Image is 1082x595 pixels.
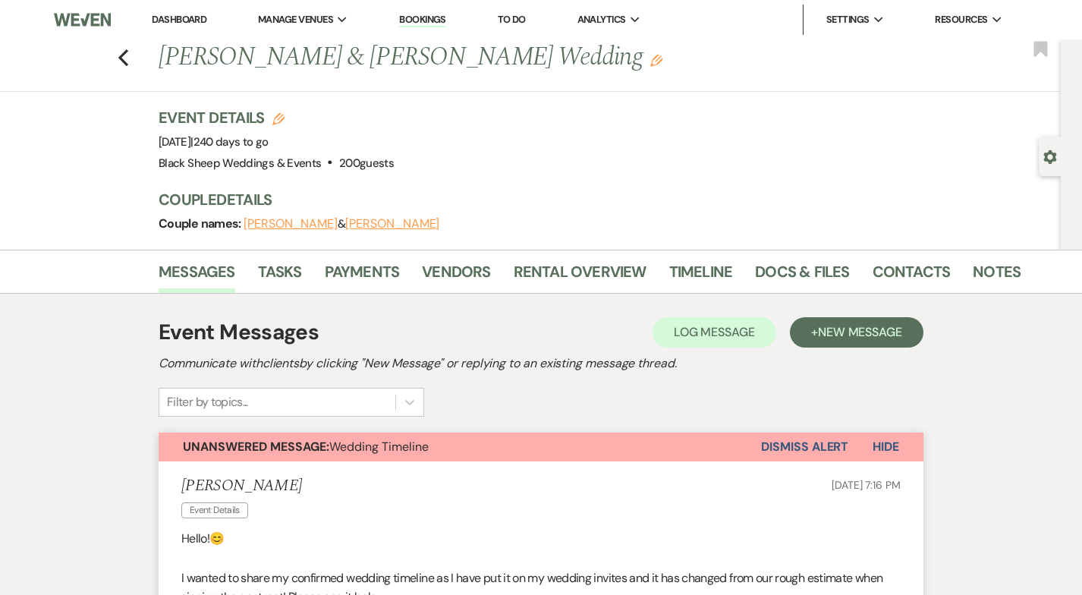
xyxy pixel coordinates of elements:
span: Settings [826,12,870,27]
span: 200 guests [339,156,394,171]
strong: Unanswered Message: [183,439,329,455]
span: Event Details [181,502,248,518]
a: Tasks [258,260,302,293]
span: Wedding Timeline [183,439,429,455]
button: Open lead details [1043,149,1057,163]
button: Log Message [653,317,776,348]
a: To Do [498,13,526,26]
span: & [244,216,439,231]
span: Black Sheep Weddings & Events [159,156,321,171]
h3: Event Details [159,107,394,128]
h1: Event Messages [159,316,319,348]
div: Filter by topics... [167,393,248,411]
a: Payments [325,260,400,293]
button: [PERSON_NAME] [244,218,338,230]
h1: [PERSON_NAME] & [PERSON_NAME] Wedding [159,39,838,76]
a: Notes [973,260,1021,293]
a: Docs & Files [755,260,849,293]
span: Hide [873,439,899,455]
span: [DATE] [159,134,269,150]
span: New Message [818,324,902,340]
span: Couple names: [159,216,244,231]
button: Hide [848,433,923,461]
p: Hello!😊 [181,529,901,549]
button: Dismiss Alert [761,433,848,461]
span: 240 days to go [193,134,269,150]
h3: Couple Details [159,189,1008,210]
span: [DATE] 7:16 PM [832,478,901,492]
h5: [PERSON_NAME] [181,477,302,496]
a: Timeline [669,260,733,293]
a: Rental Overview [514,260,646,293]
a: Vendors [422,260,490,293]
a: Contacts [873,260,951,293]
button: Edit [650,53,662,67]
a: Bookings [399,13,446,27]
a: Messages [159,260,235,293]
button: Unanswered Message:Wedding Timeline [159,433,761,461]
span: Manage Venues [258,12,333,27]
button: +New Message [790,317,923,348]
span: | [190,134,268,150]
button: [PERSON_NAME] [345,218,439,230]
span: Log Message [674,324,755,340]
span: Resources [935,12,987,27]
h2: Communicate with clients by clicking "New Message" or replying to an existing message thread. [159,354,923,373]
span: Analytics [577,12,626,27]
a: Dashboard [152,13,206,26]
img: Weven Logo [54,4,111,36]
